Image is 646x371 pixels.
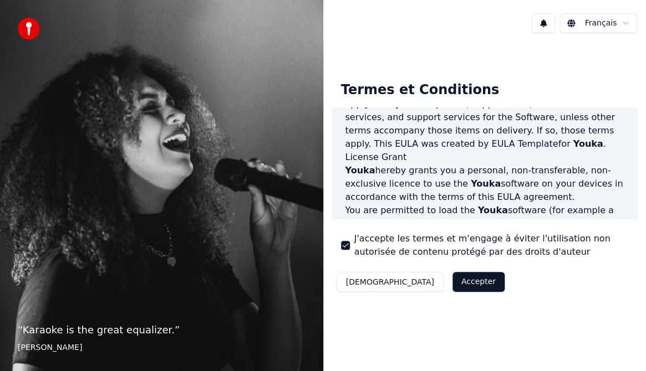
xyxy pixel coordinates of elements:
[471,178,501,189] span: Youka
[18,18,40,40] img: youka
[337,272,444,292] button: [DEMOGRAPHIC_DATA]
[478,205,508,215] span: Youka
[332,73,508,108] div: Termes et Conditions
[345,165,375,176] span: Youka
[345,204,624,257] p: You are permitted to load the software (for example a PC, laptop, mobile or tablet) under your co...
[345,151,624,164] h3: License Grant
[452,272,505,292] button: Accepter
[18,322,306,338] p: “ Karaoke is the great equalizer. ”
[18,342,306,353] footer: [PERSON_NAME]
[345,164,624,204] p: hereby grants you a personal, non-transferable, non-exclusive licence to use the software on your...
[573,138,603,149] span: Youka
[491,138,558,149] a: EULA Template
[354,232,629,259] label: J'accepte les termes et m'engage à éviter l'utilisation non autorisée de contenu protégé par des ...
